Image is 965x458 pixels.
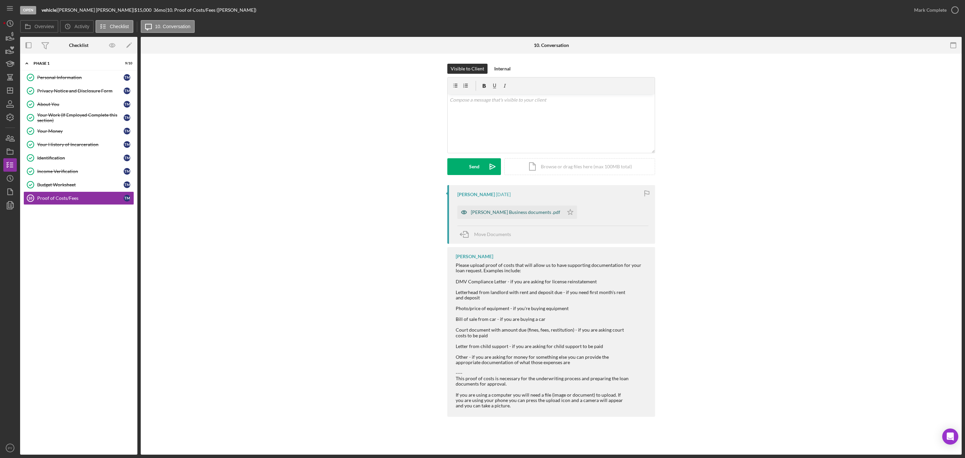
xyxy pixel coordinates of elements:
[124,114,130,121] div: T M
[23,98,134,111] a: About YouTM
[907,3,962,17] button: Mark Complete
[124,74,130,81] div: T M
[37,75,124,80] div: Personal Information
[69,43,88,48] div: Checklist
[23,84,134,98] a: Privacy Notice and Disclosure FormTM
[141,20,195,33] button: 10. Conversation
[23,191,134,205] a: 10Proof of Costs/FeesTM
[457,206,577,219] button: [PERSON_NAME] Business documents .pdf
[23,124,134,138] a: Your MoneyTM
[28,196,32,200] tspan: 10
[23,138,134,151] a: Your History of IncarcerationTM
[3,441,17,455] button: PY
[37,102,124,107] div: About You
[110,24,129,29] label: Checklist
[451,64,484,74] div: Visible to Client
[60,20,93,33] button: Activity
[35,24,54,29] label: Overview
[447,64,488,74] button: Visible to Client
[155,24,191,29] label: 10. Conversation
[23,178,134,191] a: Budget WorksheetTM
[124,101,130,108] div: T M
[914,3,947,17] div: Mark Complete
[23,165,134,178] a: Income VerificationTM
[153,7,166,13] div: 36 mo
[20,20,58,33] button: Overview
[37,182,124,187] div: Budget Worksheet
[37,112,124,123] div: Your Work (If Employed Complete this section)
[74,24,89,29] label: Activity
[166,7,256,13] div: | 10. Proof of Costs/Fees ([PERSON_NAME])
[496,192,511,197] time: 2025-08-21 20:33
[494,64,511,74] div: Internal
[447,158,501,175] button: Send
[456,263,648,408] div: Please upload proof of costs that will allow us to have supporting documentation for your loan re...
[491,64,514,74] button: Internal
[42,7,58,13] div: |
[37,169,124,174] div: Income Verification
[42,7,56,13] b: vehicle
[134,7,151,13] span: $15,000
[942,428,958,445] div: Open Intercom Messenger
[37,142,124,147] div: Your History of Incarceration
[37,128,124,134] div: Your Money
[124,181,130,188] div: T M
[124,141,130,148] div: T M
[124,168,130,175] div: T M
[471,210,560,215] div: [PERSON_NAME] Business documents .pdf
[124,88,130,94] div: T M
[534,43,569,48] div: 10. Conversation
[120,61,132,65] div: 9 / 10
[23,111,134,124] a: Your Work (If Employed Complete this section)TM
[37,155,124,161] div: Identification
[469,158,479,175] div: Send
[37,195,124,201] div: Proof of Costs/Fees
[34,61,116,65] div: Phase 1
[23,71,134,84] a: Personal InformationTM
[37,88,124,94] div: Privacy Notice and Disclosure Form
[23,151,134,165] a: IdentificationTM
[124,155,130,161] div: T M
[457,192,495,197] div: [PERSON_NAME]
[20,6,36,14] div: Open
[456,254,493,259] div: [PERSON_NAME]
[474,231,511,237] span: Move Documents
[58,7,134,13] div: [PERSON_NAME] [PERSON_NAME] |
[124,195,130,202] div: T M
[457,226,518,243] button: Move Documents
[8,446,12,450] text: PY
[95,20,133,33] button: Checklist
[124,128,130,134] div: T M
